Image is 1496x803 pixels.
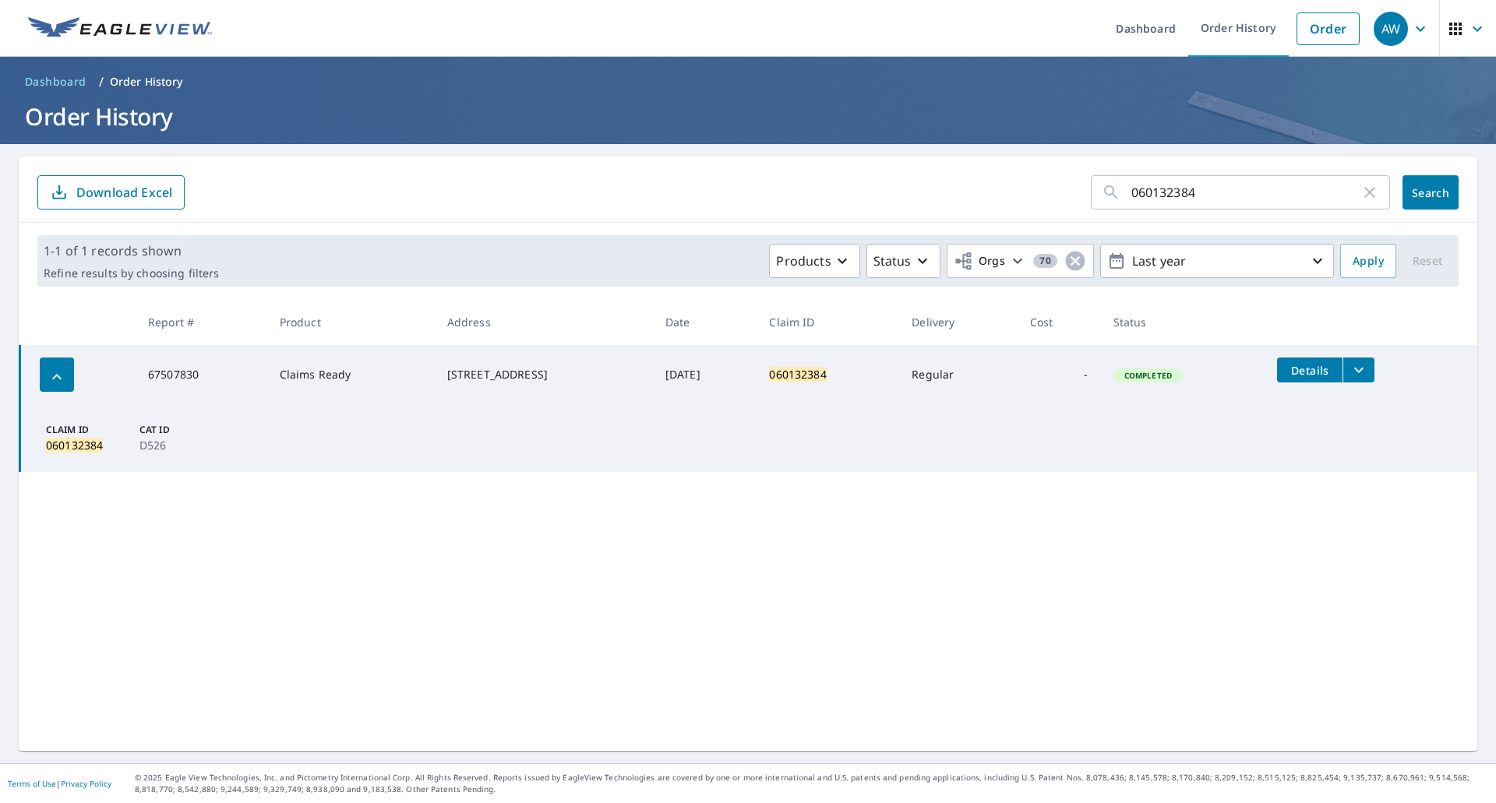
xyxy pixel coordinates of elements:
[19,69,1477,94] nav: breadcrumb
[1286,363,1333,378] span: Details
[135,772,1488,795] p: © 2025 Eagle View Technologies, Inc. and Pictometry International Corp. All Rights Reserved. Repo...
[1131,171,1360,214] input: Address, Report #, Claim ID, etc.
[19,69,93,94] a: Dashboard
[954,252,1006,271] span: Orgs
[947,244,1094,278] button: Orgs70
[1415,185,1446,200] span: Search
[435,299,653,345] th: Address
[37,175,185,210] button: Download Excel
[1343,357,1374,382] button: filesDropdownBtn-67507830
[873,252,912,270] p: Status
[25,74,86,90] span: Dashboard
[899,299,1017,345] th: Delivery
[1374,12,1408,46] div: AW
[139,423,227,437] p: Cat ID
[8,778,56,789] a: Terms of Use
[28,17,212,41] img: EV Logo
[1018,299,1101,345] th: Cost
[447,367,640,382] div: [STREET_ADDRESS]
[46,438,103,453] mark: 060132384
[1101,299,1265,345] th: Status
[899,345,1017,404] td: Regular
[46,423,133,437] p: Claim ID
[19,100,1477,132] h1: Order History
[1018,345,1101,404] td: -
[267,299,435,345] th: Product
[1340,244,1396,278] button: Apply
[769,367,826,382] mark: 060132384
[1277,357,1343,382] button: detailsBtn-67507830
[61,778,111,789] a: Privacy Policy
[769,244,859,278] button: Products
[76,184,172,201] p: Download Excel
[1115,370,1181,381] span: Completed
[99,72,104,91] li: /
[136,299,267,345] th: Report #
[136,345,267,404] td: 67507830
[1297,12,1360,45] a: Order
[1402,175,1459,210] button: Search
[1126,248,1308,275] p: Last year
[139,437,227,453] p: D526
[757,299,899,345] th: Claim ID
[653,345,757,404] td: [DATE]
[44,266,219,280] p: Refine results by choosing filters
[1033,255,1057,266] span: 70
[866,244,940,278] button: Status
[1100,244,1334,278] button: Last year
[44,241,219,260] p: 1-1 of 1 records shown
[653,299,757,345] th: Date
[267,345,435,404] td: Claims Ready
[8,779,111,788] p: |
[1353,252,1384,271] span: Apply
[776,252,831,270] p: Products
[110,74,183,90] p: Order History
